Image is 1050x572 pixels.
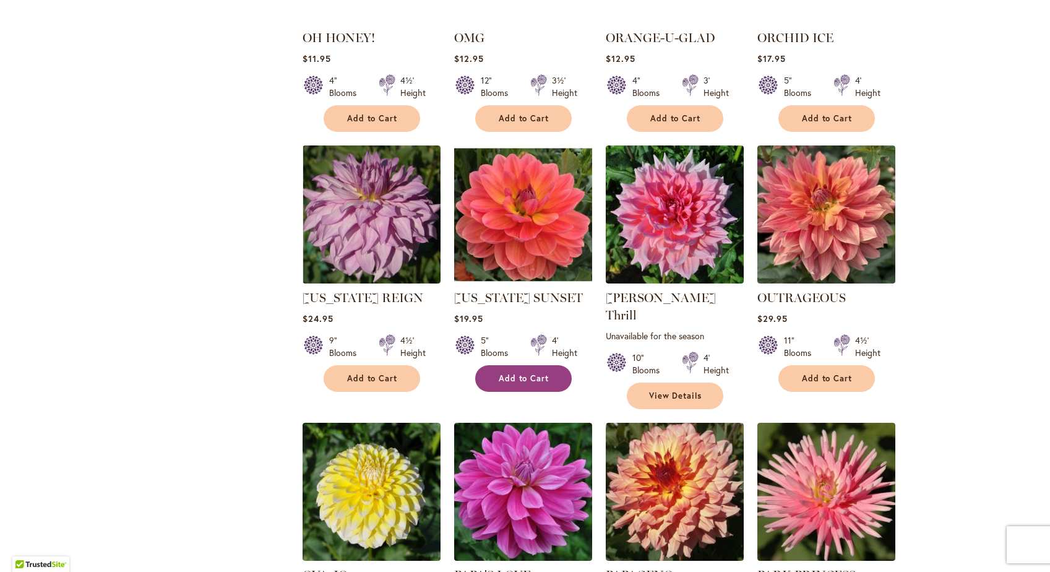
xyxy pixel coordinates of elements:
[454,30,484,45] a: OMG
[757,313,788,324] span: $29.95
[757,552,895,563] a: PARK PRINCESS
[606,53,635,64] span: $12.95
[606,145,744,284] img: Otto's Thrill
[303,423,441,561] img: OVA-JO
[650,113,701,124] span: Add to Cart
[329,74,364,99] div: 4" Blooms
[778,365,875,392] button: Add to Cart
[454,552,592,563] a: PAPA'S LOVE
[704,352,729,376] div: 4' Height
[303,552,441,563] a: OVA-JO
[329,334,364,359] div: 9" Blooms
[627,383,723,409] a: View Details
[757,290,846,305] a: OUTRAGEOUS
[454,274,592,286] a: OREGON SUNSET
[454,290,583,305] a: [US_STATE] SUNSET
[454,145,592,284] img: OREGON SUNSET
[855,334,880,359] div: 4½' Height
[9,528,44,563] iframe: Launch Accessibility Center
[757,145,895,284] img: OUTRAGEOUS
[552,334,577,359] div: 4' Height
[303,145,441,284] img: OREGON REIGN
[303,30,375,45] a: OH HONEY!
[784,334,819,359] div: 11" Blooms
[454,313,483,324] span: $19.95
[400,74,426,99] div: 4½' Height
[778,105,875,132] button: Add to Cart
[475,365,572,392] button: Add to Cart
[802,113,853,124] span: Add to Cart
[454,423,592,561] img: PAPA'S LOVE
[606,14,744,26] a: Orange-U-Glad
[757,274,895,286] a: OUTRAGEOUS
[454,53,484,64] span: $12.95
[606,274,744,286] a: Otto's Thrill
[606,30,715,45] a: ORANGE-U-GLAD
[802,373,853,384] span: Add to Cart
[499,373,549,384] span: Add to Cart
[757,53,786,64] span: $17.95
[704,74,729,99] div: 3' Height
[499,113,549,124] span: Add to Cart
[855,74,880,99] div: 4' Height
[303,14,441,26] a: Oh Honey!
[303,53,331,64] span: $11.95
[606,552,744,563] a: Papageno
[606,290,716,323] a: [PERSON_NAME] Thrill
[454,14,592,26] a: Omg
[481,74,515,99] div: 12" Blooms
[627,105,723,132] button: Add to Cart
[347,113,398,124] span: Add to Cart
[347,373,398,384] span: Add to Cart
[757,423,895,561] img: PARK PRINCESS
[303,290,423,305] a: [US_STATE] REIGN
[303,313,334,324] span: $24.95
[324,365,420,392] button: Add to Cart
[757,14,895,26] a: ORCHID ICE
[649,391,702,401] span: View Details
[400,334,426,359] div: 4½' Height
[481,334,515,359] div: 5" Blooms
[784,74,819,99] div: 5" Blooms
[606,423,744,561] img: Papageno
[632,74,667,99] div: 4" Blooms
[475,105,572,132] button: Add to Cart
[606,330,744,342] p: Unavailable for the season
[757,30,833,45] a: ORCHID ICE
[632,352,667,376] div: 10" Blooms
[303,274,441,286] a: OREGON REIGN
[552,74,577,99] div: 3½' Height
[324,105,420,132] button: Add to Cart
